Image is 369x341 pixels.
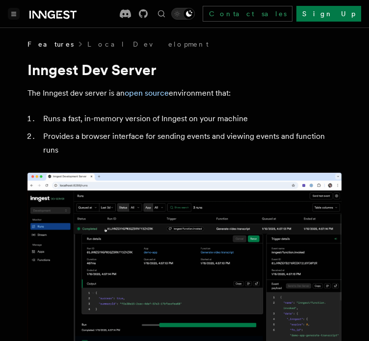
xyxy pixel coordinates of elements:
[40,130,342,157] li: Provides a browser interface for sending events and viewing events and function runs
[125,88,169,98] a: open source
[156,8,167,20] button: Find something...
[27,86,342,100] p: The Inngest dev server is an environment that:
[203,6,292,22] a: Contact sales
[8,8,20,20] button: Toggle navigation
[27,39,74,49] span: Features
[27,61,342,79] h1: Inngest Dev Server
[296,6,361,22] a: Sign Up
[171,8,195,20] button: Toggle dark mode
[87,39,209,49] a: Local Development
[40,112,342,126] li: Runs a fast, in-memory version of Inngest on your machine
